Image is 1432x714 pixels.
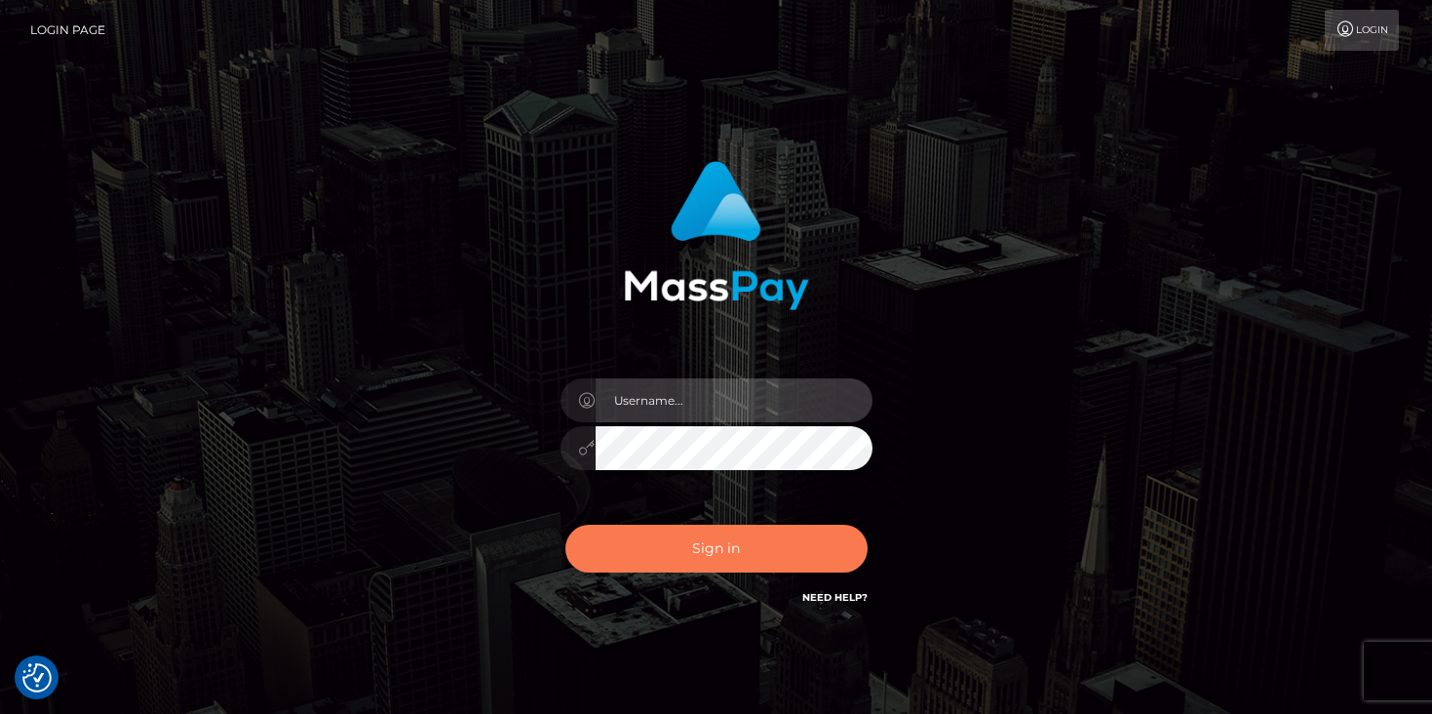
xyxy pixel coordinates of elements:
button: Consent Preferences [22,663,52,693]
a: Login Page [30,10,105,51]
a: Need Help? [802,591,868,604]
img: MassPay Login [624,161,809,310]
a: Login [1325,10,1399,51]
img: Revisit consent button [22,663,52,693]
input: Username... [596,378,872,422]
button: Sign in [565,525,868,573]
